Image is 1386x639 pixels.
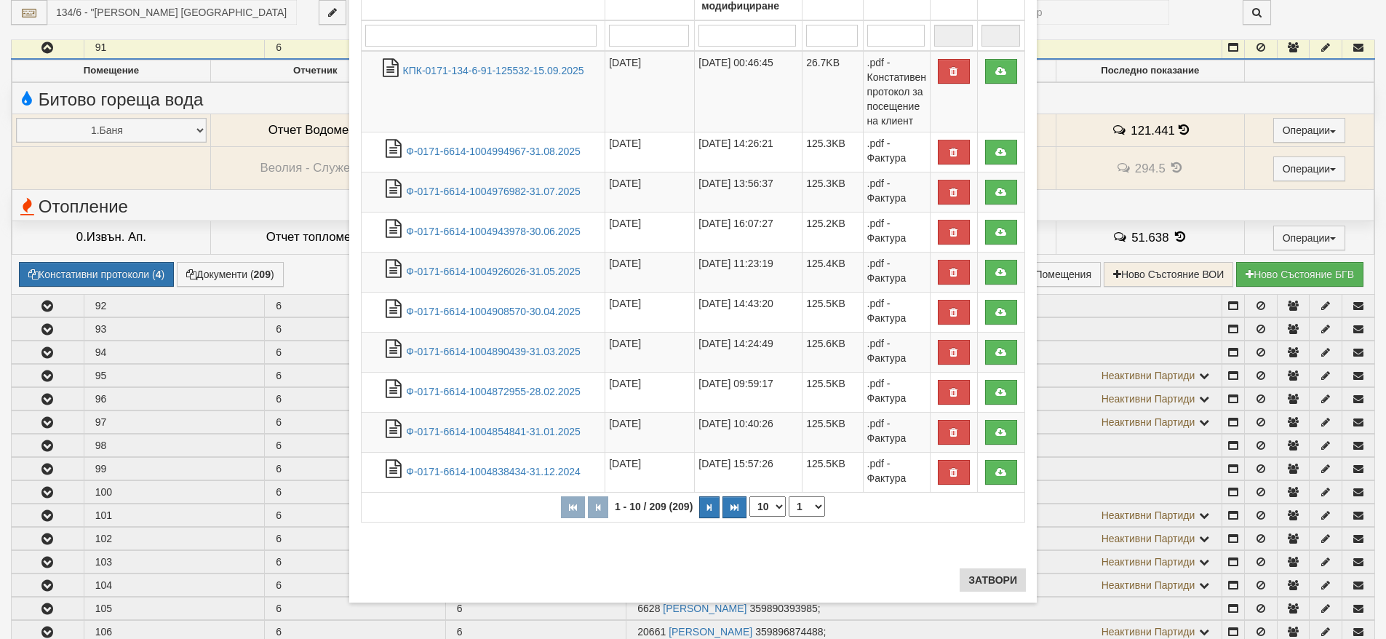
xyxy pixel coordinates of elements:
tr: Ф-0171-6614-1004838434-31.12.2024.pdf - Фактура [362,452,1025,492]
td: .pdf - Фактура [863,372,930,412]
a: Ф-0171-6614-1004976982-31.07.2025 [406,186,581,197]
td: [DATE] [605,372,695,412]
a: Ф-0171-6614-1004872955-28.02.2025 [406,386,581,397]
select: Страница номер [789,496,825,517]
td: .pdf - Фактура [863,212,930,252]
td: .pdf - Фактура [863,132,930,172]
tr: КПК-0171-134-6-91-125532-15.09.2025.pdf - Констативен протокол за посещение на клиент [362,51,1025,132]
a: Ф-0171-6614-1004854841-31.01.2025 [406,426,581,437]
td: 125.3KB [802,132,863,172]
span: 1 - 10 / 209 (209) [611,501,696,512]
tr: Ф-0171-6614-1004943978-30.06.2025.pdf - Фактура [362,212,1025,252]
td: [DATE] [605,252,695,292]
td: .pdf - Фактура [863,412,930,452]
td: [DATE] 16:07:27 [695,212,802,252]
td: 125.5KB [802,292,863,332]
td: 125.5KB [802,452,863,492]
td: .pdf - Фактура [863,452,930,492]
tr: Ф-0171-6614-1004890439-31.03.2025.pdf - Фактура [362,332,1025,372]
td: 125.3KB [802,172,863,212]
td: 125.2KB [802,212,863,252]
td: [DATE] 11:23:19 [695,252,802,292]
button: Следваща страница [699,496,720,518]
td: [DATE] [605,212,695,252]
td: .pdf - Фактура [863,252,930,292]
a: КПК-0171-134-6-91-125532-15.09.2025 [403,65,584,76]
a: Ф-0171-6614-1004908570-30.04.2025 [406,306,581,317]
a: Ф-0171-6614-1004838434-31.12.2024 [406,466,581,477]
a: Ф-0171-6614-1004943978-30.06.2025 [406,226,581,237]
td: [DATE] 14:26:21 [695,132,802,172]
a: Ф-0171-6614-1004994967-31.08.2025 [406,146,581,157]
td: [DATE] [605,132,695,172]
button: Затвори [960,568,1026,592]
td: .pdf - Констативен протокол за посещение на клиент [863,51,930,132]
td: [DATE] 10:40:26 [695,412,802,452]
td: [DATE] [605,412,695,452]
td: .pdf - Фактура [863,172,930,212]
button: Първа страница [561,496,585,518]
td: [DATE] [605,332,695,372]
td: [DATE] 00:46:45 [695,51,802,132]
tr: Ф-0171-6614-1004854841-31.01.2025.pdf - Фактура [362,412,1025,452]
td: [DATE] [605,292,695,332]
select: Брой редове на страница [749,496,786,517]
td: 125.5KB [802,372,863,412]
button: Предишна страница [588,496,608,518]
tr: Ф-0171-6614-1004908570-30.04.2025.pdf - Фактура [362,292,1025,332]
td: .pdf - Фактура [863,292,930,332]
a: Ф-0171-6614-1004926026-31.05.2025 [406,266,581,277]
td: 125.6KB [802,332,863,372]
td: 26.7KB [802,51,863,132]
tr: Ф-0171-6614-1004994967-31.08.2025.pdf - Фактура [362,132,1025,172]
td: [DATE] [605,172,695,212]
td: [DATE] 13:56:37 [695,172,802,212]
tr: Ф-0171-6614-1004926026-31.05.2025.pdf - Фактура [362,252,1025,292]
td: [DATE] [605,51,695,132]
button: Последна страница [722,496,746,518]
tr: Ф-0171-6614-1004976982-31.07.2025.pdf - Фактура [362,172,1025,212]
a: Ф-0171-6614-1004890439-31.03.2025 [406,346,581,357]
td: 125.4KB [802,252,863,292]
td: [DATE] 09:59:17 [695,372,802,412]
tr: Ф-0171-6614-1004872955-28.02.2025.pdf - Фактура [362,372,1025,412]
td: [DATE] [605,452,695,492]
td: [DATE] 14:24:49 [695,332,802,372]
td: [DATE] 15:57:26 [695,452,802,492]
td: .pdf - Фактура [863,332,930,372]
td: 125.5KB [802,412,863,452]
td: [DATE] 14:43:20 [695,292,802,332]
